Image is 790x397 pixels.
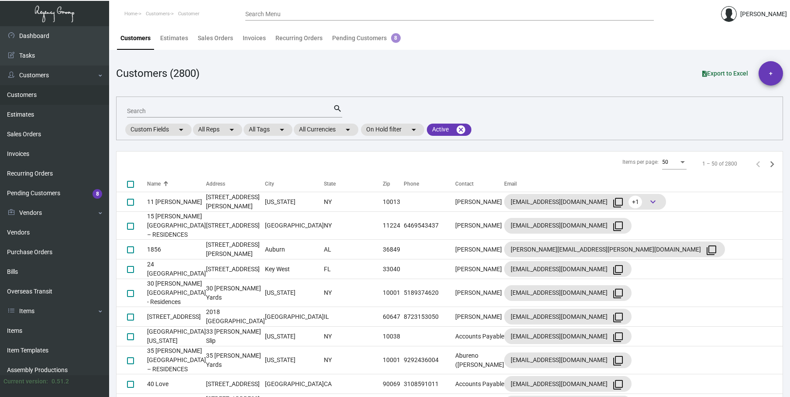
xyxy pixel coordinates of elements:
[455,180,474,188] div: Contact
[751,157,765,171] button: Previous page
[206,212,265,240] td: [STREET_ADDRESS]
[265,259,324,279] td: Key West
[455,259,504,279] td: [PERSON_NAME]
[702,160,737,168] div: 1 – 50 of 2800
[511,310,625,324] div: [EMAIL_ADDRESS][DOMAIN_NAME]
[265,180,324,188] div: City
[3,377,48,386] div: Current version:
[511,286,625,300] div: [EMAIL_ADDRESS][DOMAIN_NAME]
[648,197,658,207] span: keyboard_arrow_down
[265,307,324,327] td: [GEOGRAPHIC_DATA]
[324,212,383,240] td: NY
[265,346,324,374] td: [US_STATE]
[343,124,353,135] mat-icon: arrow_drop_down
[706,245,717,255] mat-icon: filter_none
[404,346,455,374] td: 9292436004
[455,180,504,188] div: Contact
[333,104,342,114] mat-icon: search
[275,34,323,43] div: Recurring Orders
[147,180,161,188] div: Name
[206,180,225,188] div: Address
[404,279,455,307] td: 5189374620
[613,197,623,208] mat-icon: filter_none
[383,180,390,188] div: Zip
[511,377,625,391] div: [EMAIL_ADDRESS][DOMAIN_NAME]
[147,212,206,240] td: 15 [PERSON_NAME][GEOGRAPHIC_DATA] – RESIDENCES
[740,10,787,19] div: [PERSON_NAME]
[265,374,324,394] td: [GEOGRAPHIC_DATA]
[511,329,625,343] div: [EMAIL_ADDRESS][DOMAIN_NAME]
[147,192,206,212] td: 11 [PERSON_NAME]
[324,180,336,188] div: State
[206,259,265,279] td: [STREET_ADDRESS]
[147,240,206,259] td: 1856
[176,124,186,135] mat-icon: arrow_drop_down
[265,279,324,307] td: [US_STATE]
[147,374,206,394] td: 40 Love
[324,279,383,307] td: NY
[455,212,504,240] td: [PERSON_NAME]
[206,192,265,212] td: [STREET_ADDRESS][PERSON_NAME]
[198,34,233,43] div: Sales Orders
[613,221,623,231] mat-icon: filter_none
[383,192,404,212] td: 10013
[361,124,424,136] mat-chip: On Hold filter
[125,124,192,136] mat-chip: Custom Fields
[294,124,358,136] mat-chip: All Currencies
[455,240,504,259] td: [PERSON_NAME]
[324,374,383,394] td: CA
[409,124,419,135] mat-icon: arrow_drop_down
[244,124,292,136] mat-chip: All Tags
[455,374,504,394] td: Accounts Payable
[383,180,404,188] div: Zip
[455,346,504,374] td: Abureno ([PERSON_NAME]
[427,124,471,136] mat-chip: Active
[404,307,455,327] td: 8723153050
[613,288,623,299] mat-icon: filter_none
[147,279,206,307] td: 30 [PERSON_NAME][GEOGRAPHIC_DATA] - Residences
[116,66,199,81] div: Customers (2800)
[324,240,383,259] td: AL
[455,307,504,327] td: [PERSON_NAME]
[455,279,504,307] td: [PERSON_NAME]
[52,377,69,386] div: 0.51.2
[324,307,383,327] td: IL
[324,259,383,279] td: FL
[383,327,404,346] td: 10038
[332,34,401,43] div: Pending Customers
[404,374,455,394] td: 3108591011
[511,262,625,276] div: [EMAIL_ADDRESS][DOMAIN_NAME]
[383,279,404,307] td: 10001
[206,307,265,327] td: 2018 [GEOGRAPHIC_DATA]
[147,259,206,279] td: 24 [GEOGRAPHIC_DATA]
[120,34,151,43] div: Customers
[511,219,625,233] div: [EMAIL_ADDRESS][DOMAIN_NAME]
[769,61,773,86] span: +
[695,66,755,81] button: Export to Excel
[265,240,324,259] td: Auburn
[147,180,206,188] div: Name
[206,240,265,259] td: [STREET_ADDRESS][PERSON_NAME]
[613,312,623,323] mat-icon: filter_none
[511,353,625,367] div: [EMAIL_ADDRESS][DOMAIN_NAME]
[629,196,642,208] span: +1
[455,192,504,212] td: [PERSON_NAME]
[511,195,659,209] div: [EMAIL_ADDRESS][DOMAIN_NAME]
[160,34,188,43] div: Estimates
[265,180,274,188] div: City
[324,327,383,346] td: NY
[227,124,237,135] mat-icon: arrow_drop_down
[146,11,170,17] span: Customers
[404,180,455,188] div: Phone
[511,242,718,256] div: [PERSON_NAME][EMAIL_ADDRESS][PERSON_NAME][DOMAIN_NAME]
[265,192,324,212] td: [US_STATE]
[383,259,404,279] td: 33040
[702,70,748,77] span: Export to Excel
[456,124,466,135] mat-icon: cancel
[383,212,404,240] td: 11224
[206,374,265,394] td: [STREET_ADDRESS]
[721,6,737,22] img: admin@bootstrapmaster.com
[404,180,419,188] div: Phone
[206,346,265,374] td: 35 [PERSON_NAME] Yards
[147,346,206,374] td: 35 [PERSON_NAME][GEOGRAPHIC_DATA] – RESIDENCES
